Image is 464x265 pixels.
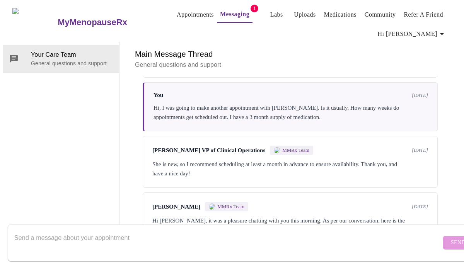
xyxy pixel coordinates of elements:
[324,9,357,20] a: Medications
[152,160,428,178] div: She is new, so I recommend scheduling at least a month in advance to ensure availability. Thank y...
[412,147,428,153] span: [DATE]
[291,7,319,22] button: Uploads
[135,48,445,60] h6: Main Message Thread
[321,7,360,22] button: Medications
[378,29,447,39] span: Hi [PERSON_NAME]
[251,5,258,12] span: 1
[12,8,57,37] img: MyMenopauseRx Logo
[282,147,309,153] span: MMRx Team
[31,59,113,67] p: General questions and support
[152,147,265,154] span: [PERSON_NAME] VP of Clinical Operations
[177,9,214,20] a: Appointments
[57,9,158,36] a: MyMenopauseRx
[270,9,283,20] a: Labs
[412,204,428,210] span: [DATE]
[362,7,399,22] button: Community
[220,9,249,20] a: Messaging
[365,9,396,20] a: Community
[174,7,217,22] button: Appointments
[58,17,127,27] h3: MyMenopauseRx
[217,204,244,210] span: MMRx Team
[152,204,200,210] span: [PERSON_NAME]
[154,103,428,122] div: Hi, I was going to make another appointment with [PERSON_NAME]. Is it usually. How many weeks do ...
[14,230,441,255] textarea: Send a message about your appointment
[154,92,163,99] span: You
[31,50,113,59] span: Your Care Team
[217,7,252,23] button: Messaging
[264,7,289,22] button: Labs
[412,92,428,99] span: [DATE]
[404,9,443,20] a: Refer a Friend
[375,26,450,42] button: Hi [PERSON_NAME]
[3,45,119,73] div: Your Care TeamGeneral questions and support
[209,204,215,210] img: MMRX
[152,216,428,234] div: Hi [PERSON_NAME], it was a pleasure chatting with you this morning. As per our conversation, here...
[294,9,316,20] a: Uploads
[274,147,280,153] img: MMRX
[135,60,445,70] p: General questions and support
[401,7,446,22] button: Refer a Friend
